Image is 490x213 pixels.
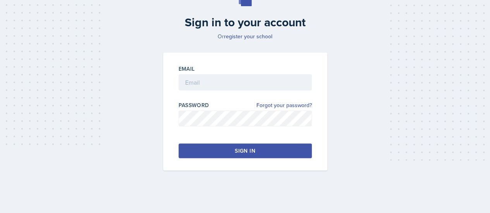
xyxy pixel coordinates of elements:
h2: Sign in to your account [158,15,332,29]
a: register your school [224,32,272,40]
input: Email [179,74,312,90]
div: Sign in [235,147,255,155]
p: Or [158,32,332,40]
label: Email [179,65,195,73]
a: Forgot your password? [256,101,312,109]
button: Sign in [179,143,312,158]
label: Password [179,101,209,109]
